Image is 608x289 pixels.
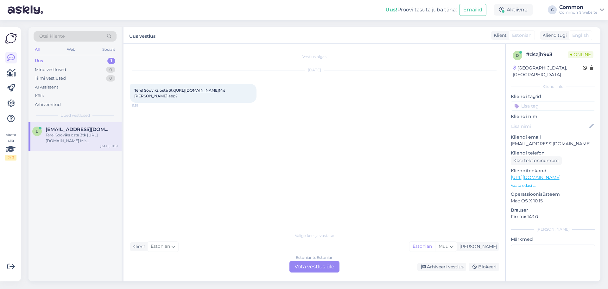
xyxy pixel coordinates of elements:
[548,5,557,14] div: C
[100,144,118,148] div: [DATE] 11:51
[39,33,65,40] span: Otsi kliente
[129,31,155,40] label: Uus vestlus
[511,113,595,120] p: Kliendi nimi
[511,183,595,188] p: Vaata edasi ...
[175,88,219,93] a: [URL][DOMAIN_NAME]
[511,123,588,130] input: Lisa nimi
[134,88,226,98] span: Tere! Sooviks osta 3tk Mis [PERSON_NAME] aeg?
[35,75,66,82] div: Tiimi vestlused
[511,236,595,243] p: Märkmed
[469,263,499,271] div: Blokeeri
[516,53,519,58] span: d
[511,207,595,213] p: Brauser
[409,242,435,251] div: Estonian
[511,84,595,89] div: Kliendi info
[35,102,61,108] div: Arhiveeritud
[46,127,111,132] span: evgeny.kureyko@gmail.com
[559,5,597,10] div: Common
[107,58,115,64] div: 1
[60,113,90,118] span: Uued vestlused
[5,132,16,161] div: Vaata siia
[385,7,397,13] b: Uus!
[35,84,58,90] div: AI Assistent
[5,32,17,44] img: Askly Logo
[511,150,595,156] p: Kliendi telefon
[511,198,595,204] p: Mac OS X 10.15
[459,4,486,16] button: Emailid
[513,65,583,78] div: [GEOGRAPHIC_DATA], [GEOGRAPHIC_DATA]
[540,32,567,39] div: Klienditugi
[5,155,16,161] div: 2 / 3
[35,93,44,99] div: Kõik
[66,45,77,54] div: Web
[511,213,595,220] p: Firefox 143.0
[457,243,497,250] div: [PERSON_NAME]
[526,51,568,58] div: # dszjh9x3
[101,45,117,54] div: Socials
[491,32,507,39] div: Klient
[511,227,595,232] div: [PERSON_NAME]
[511,174,560,180] a: [URL][DOMAIN_NAME]
[559,5,604,15] a: CommonCommon 's website
[130,67,499,73] div: [DATE]
[130,54,499,60] div: Vestlus algas
[572,32,589,39] span: English
[511,167,595,174] p: Klienditeekond
[106,67,115,73] div: 0
[130,243,145,250] div: Klient
[512,32,531,39] span: Estonian
[511,141,595,147] p: [EMAIL_ADDRESS][DOMAIN_NAME]
[296,255,333,260] div: Estonian to Estonian
[439,243,448,249] span: Muu
[46,132,118,144] div: Tere! Sooviks osta 3tk [URL][DOMAIN_NAME] Mis [PERSON_NAME] aeg?
[130,233,499,239] div: Valige keel ja vastake
[511,156,562,165] div: Küsi telefoninumbrit
[289,261,339,273] div: Võta vestlus üle
[132,103,155,108] span: 11:51
[106,75,115,82] div: 0
[511,191,595,198] p: Operatsioonisüsteem
[35,58,43,64] div: Uus
[559,10,597,15] div: Common 's website
[385,6,457,14] div: Proovi tasuta juba täna:
[494,4,533,16] div: Aktiivne
[511,101,595,111] input: Lisa tag
[417,263,466,271] div: Arhiveeri vestlus
[35,67,66,73] div: Minu vestlused
[151,243,170,250] span: Estonian
[511,93,595,100] p: Kliendi tag'id
[34,45,41,54] div: All
[511,134,595,141] p: Kliendi email
[568,51,593,58] span: Online
[36,129,38,134] span: e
